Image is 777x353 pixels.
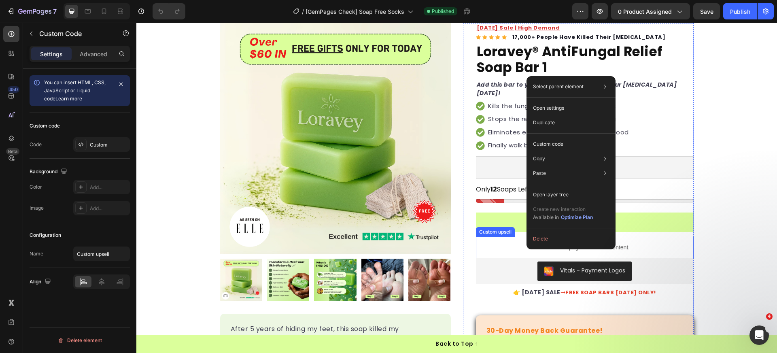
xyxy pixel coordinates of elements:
p: After 5 years of hiding my feet, this soap killed my [MEDICAL_DATA] completely. I just got back f... [94,302,304,350]
p: Only Soaps Left in Stock! [340,161,422,173]
div: Custom [90,141,128,149]
button: 0 product assigned [611,3,690,19]
div: Code [30,141,42,148]
div: Custom code [30,122,60,130]
div: Image [30,204,44,212]
span: Save [700,8,713,15]
button: 7 [3,3,60,19]
span: / [302,7,304,16]
span: Published [432,8,454,15]
div: Color [30,183,42,191]
p: Copy [533,155,545,162]
span: You can insert HTML, CSS, JavaScript or Liquid code [44,79,106,102]
p: Eliminates embarrassing foot odor for good [352,105,493,115]
p: Finally walk barefoot without shame [352,118,493,128]
span: FREE SOAP BARS [DATE] ONLY! [429,266,520,274]
button: Add to cart [340,190,557,209]
span: ➝ [424,266,429,274]
div: Add to cart [428,195,469,204]
p: Select parent element [533,83,584,90]
b: 12 [354,162,361,171]
span: [GemPages Check] Soap Free Socks [306,7,404,16]
div: Name [30,250,43,257]
p: Duplicate [533,119,555,126]
p: Open layer tree [533,191,569,198]
p: 👉 [DATE] SALE [340,266,556,274]
p: Advanced [80,50,107,58]
div: Beta [6,148,19,155]
div: 450 [8,86,19,93]
button: Delete [530,232,612,246]
span: 4 [766,313,773,320]
p: Custom Code [39,29,108,38]
div: Publish [730,7,750,16]
button: Delete element [30,334,130,347]
div: Add... [90,205,128,212]
button: Optimize Plan [560,213,593,221]
strong: [DATE] Sale | High Demand [340,1,424,9]
iframe: Intercom live chat [749,325,769,345]
p: Custom code [533,140,563,148]
div: Custom upsell [341,206,377,213]
strong: 30-Day Money Back Guarantee! [350,303,467,313]
p: Add this bar to your routine and get rid of your [MEDICAL_DATA] [DATE]! [340,58,556,75]
div: Configuration [30,232,61,239]
button: Vitals - Payment Logos [401,239,495,258]
button: Publish [723,3,757,19]
div: Vitals - Payment Logos [424,244,489,252]
div: Align [30,276,53,287]
p: 7 [53,6,57,16]
img: 26b75d61-258b-461b-8cc3-4bcb67141ce0.png [408,244,417,253]
div: Undo/Redo [153,3,185,19]
p: Settings [40,50,63,58]
p: Open settings [533,104,564,112]
h1: Loravey® AntiFungal Relief Soap Bar 1 [340,20,557,54]
iframe: Design area [136,23,777,353]
div: Back to Top ↑ [299,317,342,325]
p: Paste [533,170,546,177]
div: Delete element [57,336,102,345]
strong: 17,000+ People Have Killed Their [MEDICAL_DATA] [376,11,529,18]
span: 0 product assigned [618,7,672,16]
span: Available in [533,214,559,220]
p: Create new interaction [533,205,593,213]
p: Publish the page to see the content. [340,221,557,229]
div: Background [30,166,69,177]
div: Add... [90,184,128,191]
button: Save [693,3,720,19]
a: Learn more [55,96,82,102]
p: Stops the relentless itching and burning [352,92,493,101]
div: Optimize Plan [561,214,593,221]
p: Kills the fungus that keeps coming back [352,79,493,88]
div: Shopify App [438,140,472,150]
